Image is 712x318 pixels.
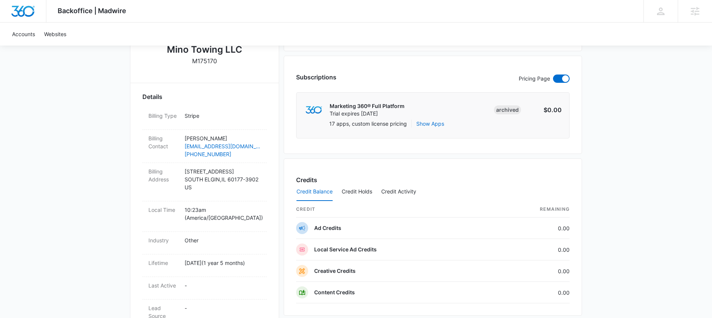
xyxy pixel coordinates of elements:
p: Ad Credits [314,224,341,232]
div: Billing Contact[PERSON_NAME][EMAIL_ADDRESS][DOMAIN_NAME][PHONE_NUMBER] [142,130,267,163]
th: Remaining [490,201,570,218]
button: Show Apps [416,120,444,128]
p: Marketing 360® Full Platform [330,102,405,110]
button: Credit Balance [296,183,333,201]
td: 0.00 [490,239,570,260]
p: [DATE] ( 1 year 5 months ) [185,259,261,267]
p: M175170 [192,56,217,65]
div: Billing TypeStripe [142,107,267,130]
p: Pricing Page [519,75,550,83]
p: 17 apps, custom license pricing [329,120,407,128]
a: [PHONE_NUMBER] [185,150,261,158]
dt: Industry [148,236,179,244]
td: 0.00 [490,282,570,303]
p: [STREET_ADDRESS] SOUTH ELGIN , IL 60177-3902 US [185,167,261,191]
p: 10:23am ( America/[GEOGRAPHIC_DATA] ) [185,206,261,222]
a: Websites [40,23,71,46]
img: marketing360Logo [306,106,322,114]
span: Backoffice | Madwire [58,7,126,15]
div: IndustryOther [142,232,267,254]
h3: Subscriptions [296,73,336,82]
div: Local Time10:23am (America/[GEOGRAPHIC_DATA]) [142,201,267,232]
div: Last Active- [142,277,267,300]
p: Content Credits [314,289,355,296]
p: - [185,304,261,312]
p: Trial expires [DATE] [330,110,405,117]
a: [EMAIL_ADDRESS][DOMAIN_NAME] [185,142,261,150]
p: Creative Credits [314,267,356,275]
dt: Last Active [148,281,179,289]
h3: Credits [296,175,317,184]
p: - [185,281,261,289]
span: Details [142,92,162,101]
div: Billing Address[STREET_ADDRESS]SOUTH ELGIN,IL 60177-3902US [142,163,267,201]
div: Lifetime[DATE](1 year 5 months) [142,254,267,277]
dt: Lifetime [148,259,179,267]
a: Accounts [8,23,40,46]
h2: Mino Towing LLC [167,43,242,56]
dt: Billing Contact [148,134,179,150]
td: 0.00 [490,260,570,282]
th: credit [296,201,490,218]
dt: Billing Address [148,167,179,183]
button: Credit Activity [381,183,416,201]
p: $0.00 [526,105,562,114]
dt: Local Time [148,206,179,214]
p: Other [185,236,261,244]
button: Credit Holds [342,183,372,201]
dt: Billing Type [148,112,179,120]
p: Stripe [185,112,261,120]
p: [PERSON_NAME] [185,134,261,142]
p: Local Service Ad Credits [314,246,377,253]
div: Archived [494,105,521,114]
td: 0.00 [490,218,570,239]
